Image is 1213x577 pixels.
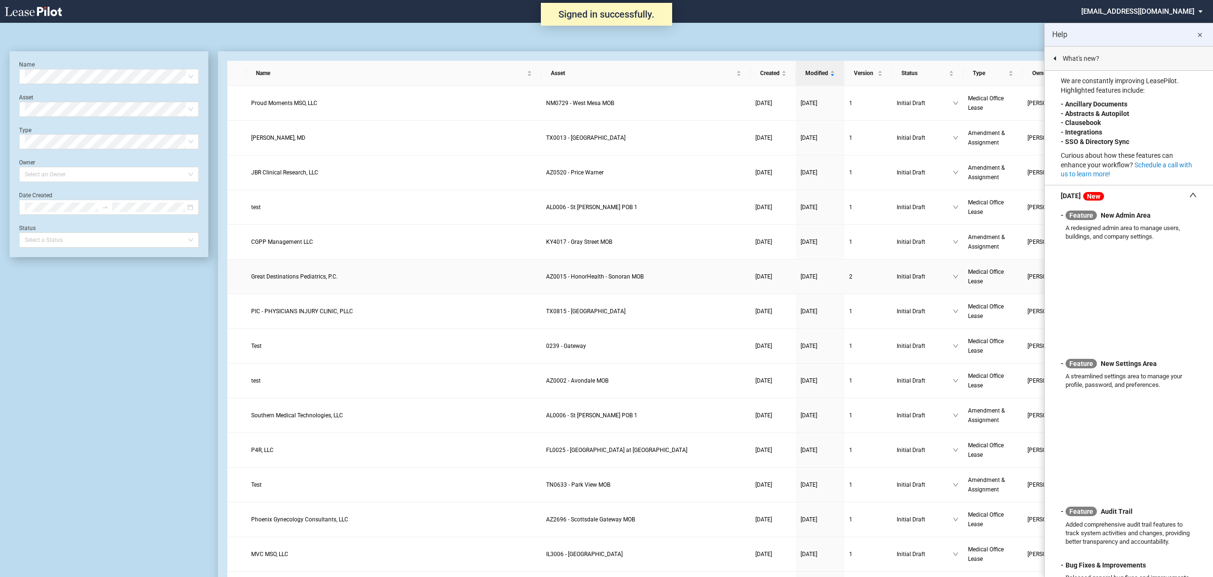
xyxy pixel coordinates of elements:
[953,551,959,557] span: down
[102,204,108,211] span: swap-right
[968,475,1018,494] a: Amendment & Assignment
[251,447,274,453] span: P4R, LLC
[849,341,887,351] a: 1
[251,169,318,176] span: JBR Clinical Research, LLC
[953,170,959,175] span: down
[251,412,343,419] span: Southern Medical Technologies, LLC
[801,307,840,316] a: [DATE]
[968,198,1018,217] a: Medical Office Lease
[1027,376,1079,385] span: [PERSON_NAME]
[755,411,791,420] a: [DATE]
[1027,168,1079,177] span: [PERSON_NAME]
[897,515,953,524] span: Initial Draft
[755,168,791,177] a: [DATE]
[755,135,772,141] span: [DATE]
[805,68,828,78] span: Modified
[849,549,887,559] a: 1
[755,376,791,385] a: [DATE]
[801,133,840,143] a: [DATE]
[968,128,1018,147] a: Amendment & Assignment
[849,168,887,177] a: 1
[755,202,791,212] a: [DATE]
[801,515,840,524] a: [DATE]
[849,308,852,315] span: 1
[801,445,840,455] a: [DATE]
[1027,515,1079,524] span: [PERSON_NAME]
[546,272,746,281] a: AZ0015 - HonorHealth - Sonoran MOB
[801,481,817,488] span: [DATE]
[897,445,953,455] span: Initial Draft
[755,549,791,559] a: [DATE]
[546,516,635,523] span: AZ2696 - Scottsdale Gateway MOB
[849,376,887,385] a: 1
[546,237,746,247] a: KY4017 - Gray Street MOB
[953,135,959,141] span: down
[251,445,536,455] a: P4R, LLC
[968,511,1004,528] span: Medical Office Lease
[849,204,852,211] span: 1
[546,168,746,177] a: AZ0520 - Price Warner
[968,510,1018,529] a: Medical Office Lease
[1027,411,1079,420] span: [PERSON_NAME]
[755,307,791,316] a: [DATE]
[755,204,772,211] span: [DATE]
[801,100,817,106] span: [DATE]
[968,337,1018,356] a: Medical Office Lease
[546,549,746,559] a: IL3006 - [GEOGRAPHIC_DATA]
[546,239,612,245] span: KY4017 - Gray Street MOB
[251,307,536,316] a: PIC - PHYSICIANS INJURY CLINIC, PLLC
[849,412,852,419] span: 1
[953,482,959,488] span: down
[968,546,1004,562] span: Medical Office Lease
[849,133,887,143] a: 1
[849,411,887,420] a: 1
[953,100,959,106] span: down
[801,411,840,420] a: [DATE]
[546,204,637,211] span: AL0006 - St Vincent POB 1
[546,135,626,141] span: TX0013 - Katy Medical Complex
[953,239,959,245] span: down
[968,407,1005,423] span: Amendment & Assignment
[251,551,288,558] span: MVC MSO, LLC
[19,61,35,68] label: Name
[19,192,52,199] label: Date Created
[968,442,1004,458] span: Medical Office Lease
[1027,272,1079,281] span: [PERSON_NAME]
[19,94,33,101] label: Asset
[968,373,1004,389] span: Medical Office Lease
[953,447,959,453] span: down
[251,341,536,351] a: Test
[546,480,746,490] a: TN0633 - Park View MOB
[849,135,852,141] span: 1
[968,371,1018,390] a: Medical Office Lease
[251,308,353,315] span: PIC - PHYSICIANS INJURY CLINIC, PLLC
[546,308,626,315] span: TX0815 - Remington Oaks
[849,307,887,316] a: 1
[849,516,852,523] span: 1
[892,61,963,86] th: Status
[755,412,772,419] span: [DATE]
[760,68,780,78] span: Created
[968,232,1018,251] a: Amendment & Assignment
[755,516,772,523] span: [DATE]
[251,515,536,524] a: Phoenix Gynecology Consultants, LLC
[546,98,746,108] a: NM0729 - West Mesa MOB
[849,98,887,108] a: 1
[755,515,791,524] a: [DATE]
[251,202,536,212] a: test
[973,68,1007,78] span: Type
[854,68,876,78] span: Version
[849,202,887,212] a: 1
[801,341,840,351] a: [DATE]
[251,237,536,247] a: CGPP Management LLC
[541,61,751,86] th: Asset
[546,376,746,385] a: AZ0002 - Avondale MOB
[251,549,536,559] a: MVC MSO, LLC
[251,481,262,488] span: Test
[968,163,1018,182] a: Amendment & Assignment
[1027,549,1079,559] span: [PERSON_NAME]
[953,274,959,279] span: down
[251,343,262,349] span: Test
[755,343,772,349] span: [DATE]
[801,237,840,247] a: [DATE]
